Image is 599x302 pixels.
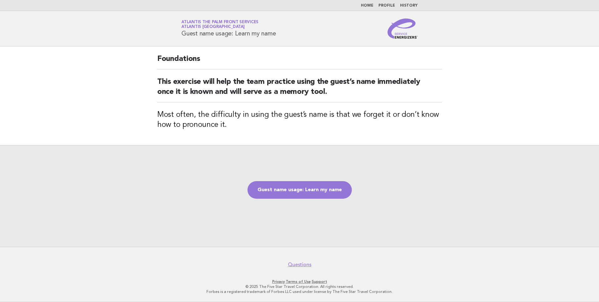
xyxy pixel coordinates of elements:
[181,20,276,37] h1: Guest name usage: Learn my name
[288,262,311,268] a: Questions
[272,279,285,284] a: Privacy
[181,25,245,29] span: Atlantis [GEOGRAPHIC_DATA]
[157,77,442,102] h2: This exercise will help the team practice using the guest’s name immediately once it is known and...
[181,20,258,29] a: Atlantis The Palm Front ServicesAtlantis [GEOGRAPHIC_DATA]
[157,54,442,69] h2: Foundations
[388,19,418,39] img: Service Energizers
[157,110,442,130] h3: Most often, the difficulty in using the guest’s name is that we forget it or don’t know how to pr...
[378,4,395,8] a: Profile
[400,4,418,8] a: History
[108,284,491,289] p: © 2025 The Five Star Travel Corporation. All rights reserved.
[108,289,491,294] p: Forbes is a registered trademark of Forbes LLC used under license by The Five Star Travel Corpora...
[108,279,491,284] p: · ·
[286,279,311,284] a: Terms of Use
[361,4,373,8] a: Home
[312,279,327,284] a: Support
[247,181,352,199] a: Guest name usage: Learn my name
